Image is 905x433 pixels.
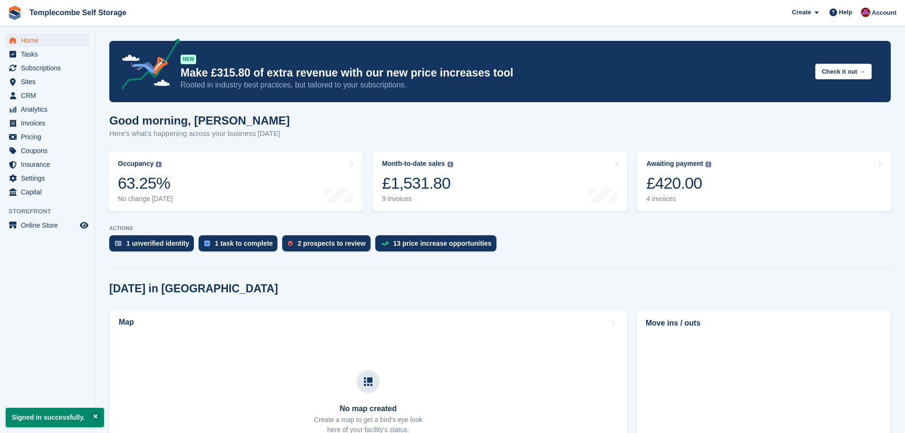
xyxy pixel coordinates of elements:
[109,225,891,231] p: ACTIONS
[705,162,711,167] img: icon-info-grey-7440780725fd019a000dd9b08b2336e03edf1995a4989e88bcd33f0948082b44.svg
[215,240,273,247] div: 1 task to complete
[314,404,422,413] h3: No map created
[647,195,712,203] div: 4 invoices
[5,89,90,102] a: menu
[5,103,90,116] a: menu
[21,61,78,75] span: Subscriptions
[5,48,90,61] a: menu
[288,241,293,246] img: prospect-51fa495bee0391a8d652442698ab0144808aea92771e9ea1ae160a38d050c398.svg
[8,6,22,20] img: stora-icon-8386f47178a22dfd0bd8f6a31ec36ba5ce8667c1dd55bd0f319d3a0aa187defe.svg
[181,55,196,64] div: NEW
[5,75,90,88] a: menu
[156,162,162,167] img: icon-info-grey-7440780725fd019a000dd9b08b2336e03edf1995a4989e88bcd33f0948082b44.svg
[792,8,811,17] span: Create
[646,318,882,329] h2: Move ins / outs
[382,160,445,168] div: Month-to-date sales
[5,130,90,144] a: menu
[21,89,78,102] span: CRM
[5,158,90,171] a: menu
[375,235,501,256] a: 13 price increase opportunities
[6,408,104,427] p: Signed in successfully.
[5,219,90,232] a: menu
[5,34,90,47] a: menu
[448,162,453,167] img: icon-info-grey-7440780725fd019a000dd9b08b2336e03edf1995a4989e88bcd33f0948082b44.svg
[204,241,210,246] img: task-75834270c22a3079a89374b754ae025e5fb1db73e45f91037f5363f120a921f8.svg
[5,144,90,157] a: menu
[109,128,290,139] p: Here's what's happening across your business [DATE]
[119,318,134,327] h2: Map
[26,5,130,20] a: Templecombe Self Storage
[21,75,78,88] span: Sites
[118,160,153,168] div: Occupancy
[5,172,90,185] a: menu
[5,185,90,199] a: menu
[282,235,375,256] a: 2 prospects to review
[5,61,90,75] a: menu
[181,66,808,80] p: Make £315.80 of extra revenue with our new price increases tool
[21,185,78,199] span: Capital
[21,130,78,144] span: Pricing
[861,8,870,17] img: Chris Barnard
[109,235,199,256] a: 1 unverified identity
[108,151,363,212] a: Occupancy 63.25% No change [DATE]
[199,235,282,256] a: 1 task to complete
[637,151,892,212] a: Awaiting payment £420.00 4 invoices
[78,220,90,231] a: Preview store
[21,158,78,171] span: Insurance
[21,144,78,157] span: Coupons
[21,48,78,61] span: Tasks
[5,116,90,130] a: menu
[21,34,78,47] span: Home
[815,64,872,79] button: Check it out →
[21,219,78,232] span: Online Store
[382,195,453,203] div: 9 invoices
[181,80,808,90] p: Rooted in industry best practices, but tailored to your subscriptions.
[647,173,712,193] div: £420.00
[364,377,372,386] img: map-icn-33ee37083ee616e46c38cad1a60f524a97daa1e2b2c8c0bc3eb3415660979fc1.svg
[9,207,95,216] span: Storefront
[872,8,896,18] span: Account
[109,114,290,127] h1: Good morning, [PERSON_NAME]
[297,240,365,247] div: 2 prospects to review
[126,240,189,247] div: 1 unverified identity
[21,116,78,130] span: Invoices
[118,173,173,193] div: 63.25%
[118,195,173,203] div: No change [DATE]
[393,240,492,247] div: 13 price increase opportunities
[839,8,852,17] span: Help
[21,103,78,116] span: Analytics
[372,151,627,212] a: Month-to-date sales £1,531.80 9 invoices
[114,38,180,93] img: price-adjustments-announcement-icon-8257ccfd72463d97f412b2fc003d46551f7dbcb40ab6d574587a9cd5c0d94...
[115,241,122,246] img: verify_identity-adf6edd0f0f0b5bbfe63781bf79b02c33cf7c696d77639b501bdc392416b5a36.svg
[382,173,453,193] div: £1,531.80
[109,282,278,295] h2: [DATE] in [GEOGRAPHIC_DATA]
[381,241,389,246] img: price_increase_opportunities-93ffe204e8149a01c8c9dc8f82e8f89637d9d84a8eef4429ea346261dce0b2c0.svg
[21,172,78,185] span: Settings
[647,160,704,168] div: Awaiting payment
